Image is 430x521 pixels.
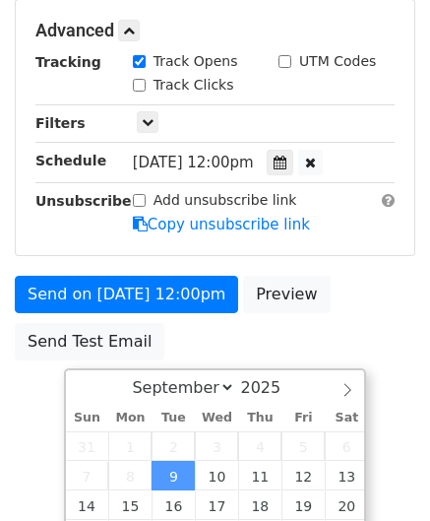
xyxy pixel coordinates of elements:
span: September 3, 2025 [195,431,238,461]
span: September 8, 2025 [108,461,152,490]
span: September 4, 2025 [238,431,281,461]
iframe: Chat Widget [332,426,430,521]
span: September 7, 2025 [66,461,109,490]
span: September 11, 2025 [238,461,281,490]
span: September 2, 2025 [152,431,195,461]
span: Sun [66,412,109,424]
span: September 6, 2025 [325,431,368,461]
h5: Advanced [35,20,395,41]
span: Fri [281,412,325,424]
span: September 19, 2025 [281,490,325,520]
strong: Tracking [35,54,101,70]
span: September 17, 2025 [195,490,238,520]
label: Track Clicks [154,75,234,96]
a: Copy unsubscribe link [133,216,310,233]
span: September 12, 2025 [281,461,325,490]
span: Mon [108,412,152,424]
a: Send Test Email [15,323,164,360]
label: UTM Codes [299,51,376,72]
span: Sat [325,412,368,424]
strong: Filters [35,115,86,131]
span: September 1, 2025 [108,431,152,461]
span: September 13, 2025 [325,461,368,490]
span: September 18, 2025 [238,490,281,520]
span: Thu [238,412,281,424]
span: September 16, 2025 [152,490,195,520]
input: Year [235,378,306,397]
span: September 10, 2025 [195,461,238,490]
strong: Unsubscribe [35,193,132,209]
strong: Schedule [35,153,106,168]
label: Track Opens [154,51,238,72]
span: September 9, 2025 [152,461,195,490]
a: Send on [DATE] 12:00pm [15,276,238,313]
span: Tue [152,412,195,424]
label: Add unsubscribe link [154,190,297,211]
span: September 5, 2025 [281,431,325,461]
span: September 14, 2025 [66,490,109,520]
a: Preview [243,276,330,313]
span: September 15, 2025 [108,490,152,520]
span: September 20, 2025 [325,490,368,520]
span: August 31, 2025 [66,431,109,461]
span: [DATE] 12:00pm [133,154,254,171]
span: Wed [195,412,238,424]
